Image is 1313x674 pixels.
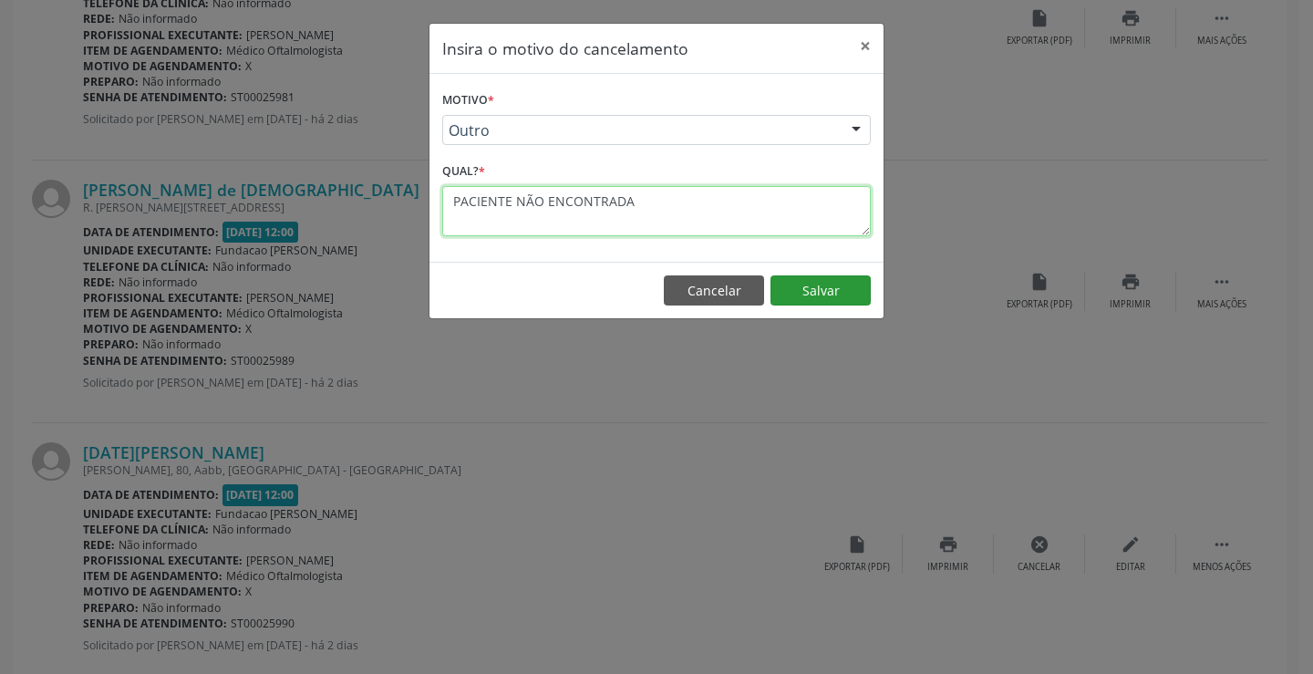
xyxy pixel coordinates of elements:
[442,87,494,115] label: Motivo
[770,275,871,306] button: Salvar
[449,121,833,140] span: Outro
[664,275,764,306] button: Cancelar
[442,158,485,186] label: Qual?
[847,24,884,68] button: Close
[442,36,688,60] h5: Insira o motivo do cancelamento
